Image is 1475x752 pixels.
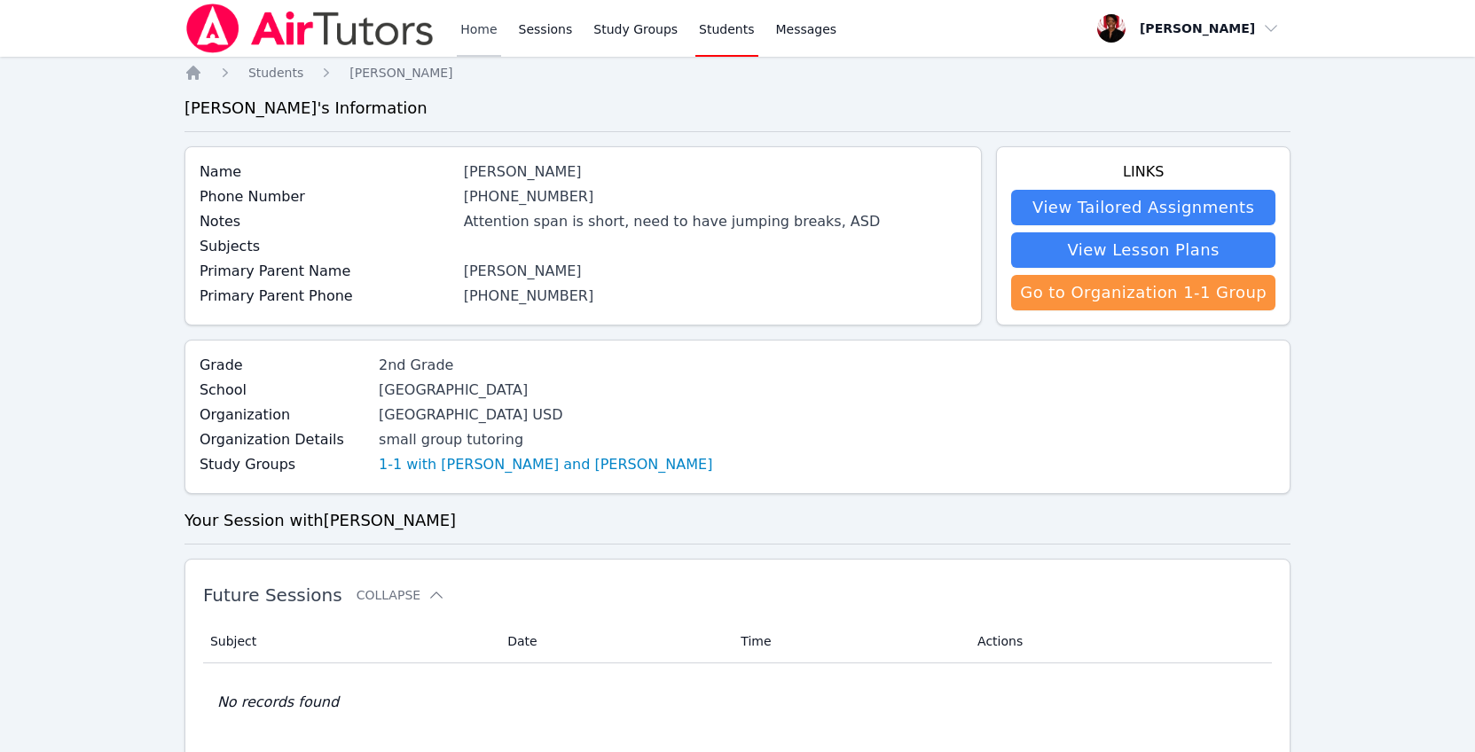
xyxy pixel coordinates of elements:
[379,429,712,450] div: small group tutoring
[200,380,368,401] label: School
[1011,190,1275,225] a: View Tailored Assignments
[203,584,342,606] span: Future Sessions
[200,211,453,232] label: Notes
[200,261,453,282] label: Primary Parent Name
[1011,275,1275,310] a: Go to Organization 1-1 Group
[464,287,594,304] a: [PHONE_NUMBER]
[379,404,712,426] div: [GEOGRAPHIC_DATA] USD
[200,236,453,257] label: Subjects
[200,161,453,183] label: Name
[200,286,453,307] label: Primary Parent Phone
[349,66,452,80] span: [PERSON_NAME]
[967,620,1272,663] th: Actions
[200,429,368,450] label: Organization Details
[497,620,730,663] th: Date
[349,64,452,82] a: [PERSON_NAME]
[203,663,1272,741] td: No records found
[379,355,712,376] div: 2nd Grade
[379,380,712,401] div: [GEOGRAPHIC_DATA]
[464,261,968,282] div: [PERSON_NAME]
[379,454,712,475] a: 1-1 with [PERSON_NAME] and [PERSON_NAME]
[200,404,368,426] label: Organization
[1011,161,1275,183] h4: Links
[184,64,1291,82] nav: Breadcrumb
[730,620,967,663] th: Time
[203,620,497,663] th: Subject
[200,355,368,376] label: Grade
[776,20,837,38] span: Messages
[357,586,445,604] button: Collapse
[464,188,594,205] a: [PHONE_NUMBER]
[184,96,1291,121] h3: [PERSON_NAME] 's Information
[184,508,1291,533] h3: Your Session with [PERSON_NAME]
[248,64,303,82] a: Students
[1011,232,1275,268] a: View Lesson Plans
[200,454,368,475] label: Study Groups
[248,66,303,80] span: Students
[184,4,435,53] img: Air Tutors
[464,161,968,183] div: [PERSON_NAME]
[464,211,968,232] div: Attention span is short, need to have jumping breaks, ASD
[200,186,453,208] label: Phone Number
